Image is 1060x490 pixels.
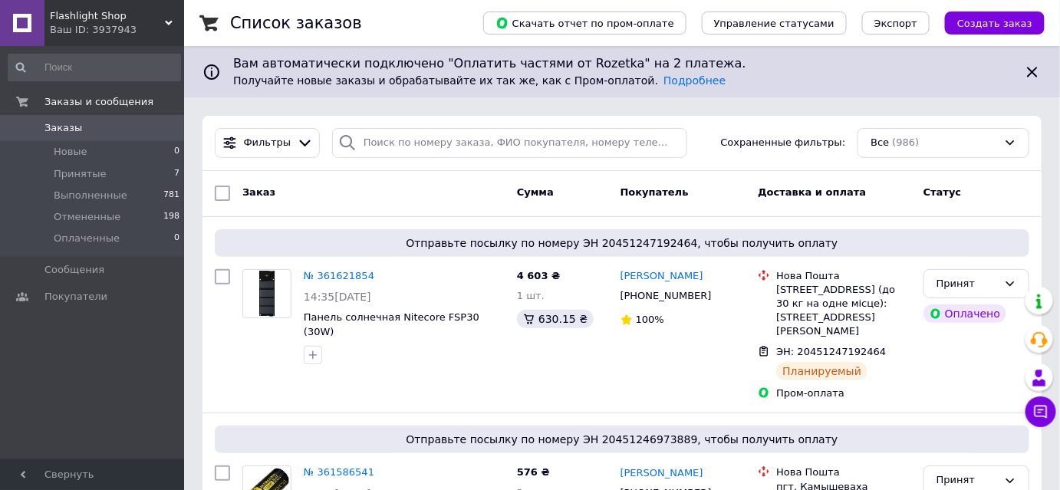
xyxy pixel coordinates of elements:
a: Подробнее [663,74,726,87]
span: 0 [174,145,179,159]
span: Отправьте посылку по номеру ЭН 20451247192464, чтобы получить оплату [221,235,1023,251]
img: Фото товару [243,270,291,317]
span: Покупатель [621,186,689,198]
span: Покупатели [44,290,107,304]
span: 576 ₴ [517,466,550,478]
div: Принят [937,472,998,488]
span: 0 [174,232,179,245]
span: Скачать отчет по пром-оплате [495,16,674,30]
div: [STREET_ADDRESS] (до 30 кг на одне місце): [STREET_ADDRESS][PERSON_NAME] [776,283,911,339]
span: 781 [163,189,179,202]
span: 1 шт. [517,290,545,301]
span: Экспорт [874,18,917,29]
span: Оплаченные [54,232,120,245]
span: ЭН: 20451247192464 [776,346,886,357]
span: 198 [163,210,179,224]
span: Flashlight Shop [50,9,165,23]
a: Создать заказ [930,17,1045,28]
a: № 361621854 [304,270,374,281]
span: Управление статусами [714,18,835,29]
span: (986) [893,136,920,148]
div: Пром-оплата [776,386,911,400]
span: Получайте новые заказы и обрабатывайте их так же, как с Пром-оплатой. [233,74,726,87]
div: Ваш ID: 3937943 [50,23,184,37]
input: Поиск по номеру заказа, ФИО покупателя, номеру телефона, Email, номеру накладной [332,128,687,158]
span: Отмененные [54,210,120,224]
span: Фильтры [244,136,291,150]
span: Все [871,136,889,150]
button: Чат с покупателем [1025,396,1056,427]
button: Создать заказ [945,12,1045,35]
span: 4 603 ₴ [517,270,560,281]
span: Отправьте посылку по номеру ЭН 20451246973889, чтобы получить оплату [221,432,1023,447]
h1: Список заказов [230,14,362,32]
span: Выполненные [54,189,127,202]
span: Сохраненные фильтры: [721,136,846,150]
div: Оплачено [923,304,1006,323]
span: Статус [923,186,962,198]
input: Поиск [8,54,181,81]
span: 14:35[DATE] [304,291,371,303]
a: [PERSON_NAME] [621,466,703,481]
span: Сообщения [44,263,104,277]
div: 630.15 ₴ [517,310,594,328]
button: Скачать отчет по пром-оплате [483,12,686,35]
span: Новые [54,145,87,159]
div: Принят [937,276,998,292]
div: Планируемый [776,362,867,380]
span: Вам автоматически подключено "Оплатить частями от Rozetka" на 2 платежа. [233,55,1011,73]
span: Доставка и оплата [758,186,866,198]
span: Заказы [44,121,82,135]
span: 100% [636,314,664,325]
a: Панель солнечная Nitecore FSP30 (30W) [304,311,479,337]
button: Управление статусами [702,12,847,35]
span: 7 [174,167,179,181]
a: [PERSON_NAME] [621,269,703,284]
span: Создать заказ [957,18,1032,29]
span: Заказы и сообщения [44,95,153,109]
div: Нова Пошта [776,465,911,479]
button: Экспорт [862,12,930,35]
span: Заказ [242,186,275,198]
a: Фото товару [242,269,291,318]
div: [PHONE_NUMBER] [617,286,715,306]
span: Принятые [54,167,107,181]
a: № 361586541 [304,466,374,478]
span: Сумма [517,186,554,198]
div: Нова Пошта [776,269,911,283]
